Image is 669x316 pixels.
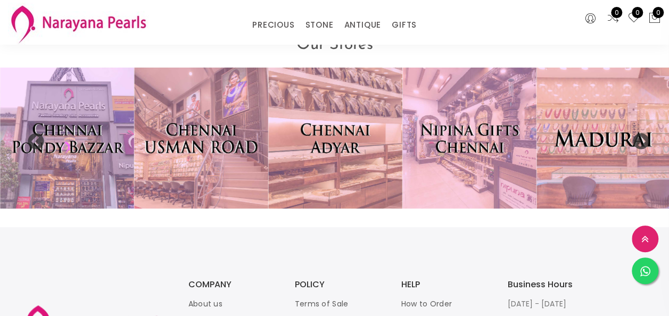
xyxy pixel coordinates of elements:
[392,17,417,33] a: GIFTS
[653,7,664,18] span: 0
[188,280,274,289] h3: COMPANY
[402,68,536,209] img: store-np.jpg
[607,12,620,26] a: 0
[295,298,349,309] a: Terms of Sale
[134,68,268,209] img: store-ur.jpg
[344,17,381,33] a: ANTIQUE
[305,17,333,33] a: STONE
[268,68,402,209] img: store-adr.jpg
[508,280,593,289] h3: Business Hours
[188,298,222,309] a: About us
[27,133,37,144] button: Previous
[611,7,622,18] span: 0
[401,280,486,289] h3: HELP
[632,133,642,144] button: Next
[252,17,294,33] a: PRECIOUS
[627,12,640,26] a: 0
[508,297,593,310] p: [DATE] - [DATE]
[632,7,643,18] span: 0
[648,12,661,26] button: 0
[401,298,452,309] a: How to Order
[295,280,380,289] h3: POLICY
